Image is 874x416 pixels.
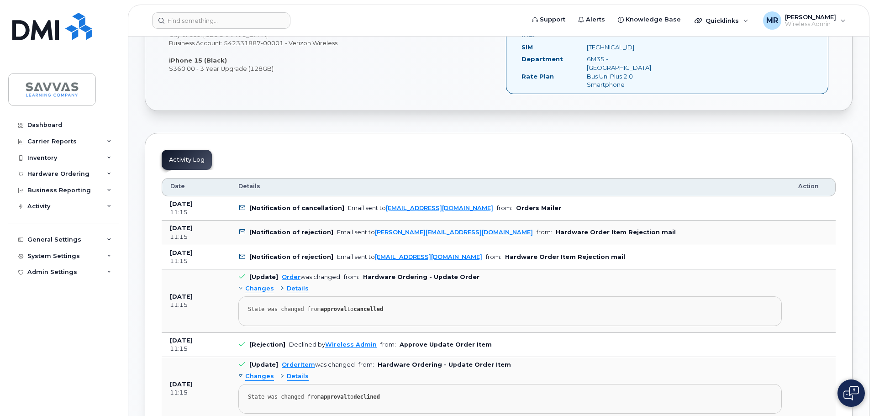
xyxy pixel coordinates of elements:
span: Changes [245,284,274,293]
span: Changes [245,372,274,381]
span: MR [766,15,778,26]
div: 11:15 [170,389,222,397]
div: [TECHNICAL_ID] [580,43,671,52]
div: 11:15 [170,345,222,353]
div: Email sent to [337,253,482,260]
span: from: [344,274,359,280]
b: Approve Update Order Item [400,341,492,348]
b: Hardware Order Item Rejection mail [556,229,676,236]
label: SIM [521,43,533,52]
span: from: [537,229,552,236]
b: [Notification of rejection] [249,229,333,236]
b: Hardware Ordering - Update Order [363,274,479,280]
div: 11:15 [170,257,222,265]
b: [DATE] [170,225,193,232]
a: Support [526,11,572,29]
div: 11:15 [170,208,222,216]
span: Wireless Admin [785,21,836,28]
label: Department [521,55,563,63]
b: Hardware Ordering - Update Order Item [378,361,511,368]
b: [Notification of cancellation] [249,205,344,211]
div: Email sent to [337,229,533,236]
a: Alerts [572,11,611,29]
div: was changed [282,361,355,368]
strong: approval [321,394,347,400]
input: Find something... [152,12,290,29]
span: Quicklinks [706,17,739,24]
b: Hardware Order Item Rejection mail [505,253,625,260]
div: State was changed from to [248,394,772,400]
span: from: [486,253,501,260]
a: OrderItem [282,361,315,368]
div: State was changed from to [248,306,772,313]
span: Support [540,15,565,24]
b: [Update] [249,274,278,280]
span: Details [287,372,309,381]
strong: cancelled [353,306,383,312]
div: 11:15 [170,301,222,309]
span: Details [287,284,309,293]
span: Alerts [586,15,605,24]
strong: approval [321,306,347,312]
div: was changed [282,274,340,280]
div: Email sent to [348,205,493,211]
a: [PERSON_NAME][EMAIL_ADDRESS][DOMAIN_NAME] [375,229,533,236]
b: [DATE] [170,249,193,256]
div: 6M35 - [GEOGRAPHIC_DATA] [580,55,671,72]
a: [EMAIL_ADDRESS][DOMAIN_NAME] [375,253,482,260]
div: 11:15 [170,233,222,241]
b: [DATE] [170,337,193,344]
b: [Update] [249,361,278,368]
b: [DATE] [170,293,193,300]
div: [PERSON_NAME] City of Use: [GEOGRAPHIC_DATA] Business Account: 542331887-00001 - Verizon Wireless... [162,14,499,73]
img: Open chat [843,386,859,400]
strong: declined [353,394,380,400]
b: Orders Mailer [516,205,561,211]
span: [PERSON_NAME] [785,13,836,21]
div: Magali Ramirez-Sanchez [757,11,852,30]
a: Wireless Admin [325,341,377,348]
strong: iPhone 15 (Black) [169,57,227,64]
a: [EMAIL_ADDRESS][DOMAIN_NAME] [386,205,493,211]
label: Rate Plan [521,72,554,81]
div: Bus Unl Plus 2.0 Smartphone [580,72,671,89]
th: Action [790,178,836,196]
span: from: [380,341,396,348]
b: [DATE] [170,200,193,207]
div: Declined by [289,341,377,348]
b: [DATE] [170,381,193,388]
b: [Notification of rejection] [249,253,333,260]
span: from: [358,361,374,368]
span: Date [170,182,185,190]
a: Order [282,274,300,280]
span: from: [497,205,512,211]
a: Knowledge Base [611,11,687,29]
b: [Rejection] [249,341,285,348]
div: Quicklinks [688,11,755,30]
span: Knowledge Base [626,15,681,24]
span: Details [238,182,260,190]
